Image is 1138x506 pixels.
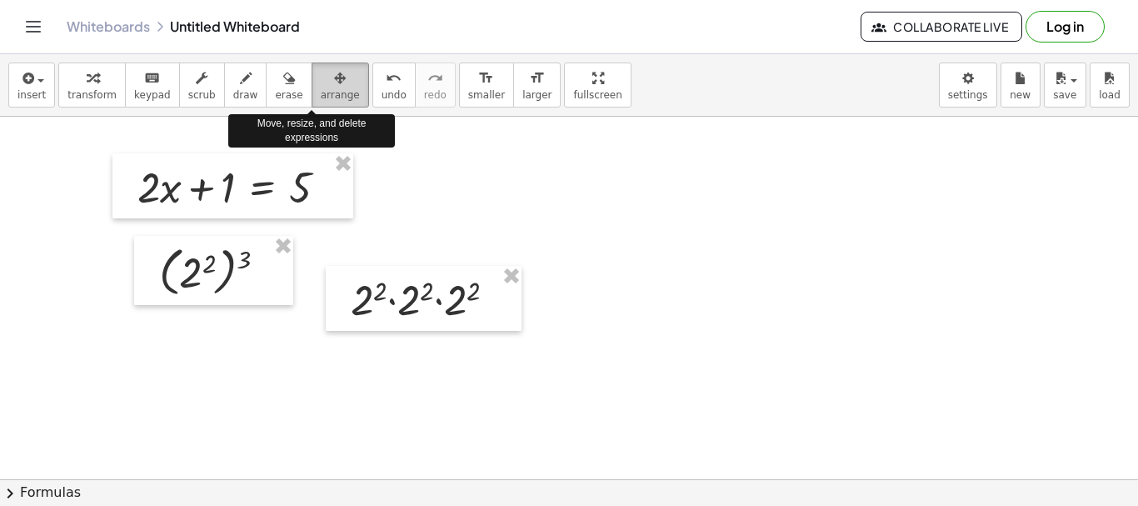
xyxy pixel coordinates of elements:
a: Whiteboards [67,18,150,35]
span: scrub [188,89,216,101]
button: draw [224,63,267,108]
button: insert [8,63,55,108]
span: keypad [134,89,171,101]
button: format_sizesmaller [459,63,514,108]
i: undo [386,68,402,88]
button: keyboardkeypad [125,63,180,108]
span: load [1099,89,1121,101]
button: arrange [312,63,369,108]
i: format_size [529,68,545,88]
button: undoundo [372,63,416,108]
span: settings [948,89,988,101]
span: new [1010,89,1031,101]
button: transform [58,63,126,108]
button: erase [266,63,312,108]
span: larger [522,89,552,101]
div: Move, resize, and delete expressions [228,114,395,148]
span: save [1053,89,1076,101]
button: settings [939,63,997,108]
button: Log in [1026,11,1105,43]
span: fullscreen [573,89,621,101]
span: smaller [468,89,505,101]
button: redoredo [415,63,456,108]
i: keyboard [144,68,160,88]
span: erase [275,89,302,101]
button: fullscreen [564,63,631,108]
i: redo [427,68,443,88]
i: format_size [478,68,494,88]
button: format_sizelarger [513,63,561,108]
button: load [1090,63,1130,108]
span: undo [382,89,407,101]
button: new [1001,63,1041,108]
span: arrange [321,89,360,101]
span: draw [233,89,258,101]
span: insert [17,89,46,101]
span: Collaborate Live [875,19,1008,34]
button: Collaborate Live [861,12,1022,42]
span: redo [424,89,447,101]
button: Toggle navigation [20,13,47,40]
button: scrub [179,63,225,108]
button: save [1044,63,1086,108]
span: transform [67,89,117,101]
